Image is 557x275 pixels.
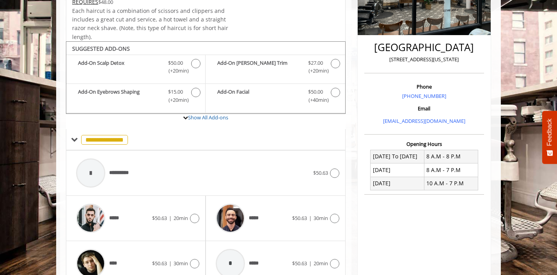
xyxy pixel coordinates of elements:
[152,260,167,267] span: $50.63
[366,106,482,111] h3: Email
[371,150,424,163] td: [DATE] To [DATE]
[304,96,327,104] span: (+40min )
[78,88,160,104] b: Add-On Eyebrows Shaping
[383,117,465,124] a: [EMAIL_ADDRESS][DOMAIN_NAME]
[366,84,482,89] h3: Phone
[209,59,341,77] label: Add-On Beard Trim
[292,215,307,222] span: $50.63
[371,177,424,190] td: [DATE]
[371,163,424,177] td: [DATE]
[168,59,183,67] span: $50.00
[308,59,323,67] span: $27.00
[72,45,130,52] b: SUGGESTED ADD-ONS
[366,55,482,64] p: [STREET_ADDRESS][US_STATE]
[66,41,346,114] div: The Made Man Haircut Add-onS
[314,260,328,267] span: 20min
[366,42,482,53] h2: [GEOGRAPHIC_DATA]
[292,260,307,267] span: $50.63
[70,88,201,106] label: Add-On Eyebrows Shaping
[174,215,188,222] span: 20min
[174,260,188,267] span: 30min
[424,177,478,190] td: 10 A.M - 7 P.M
[70,59,201,77] label: Add-On Scalp Detox
[424,150,478,163] td: 8 A.M - 8 P.M
[72,7,228,41] span: Each haircut is a combination of scissors and clippers and includes a great cut and service, a ho...
[308,88,323,96] span: $50.00
[424,163,478,177] td: 8 A.M - 7 P.M
[313,169,328,176] span: $50.63
[168,88,183,96] span: $15.00
[169,260,172,267] span: |
[304,67,327,75] span: (+20min )
[209,88,341,106] label: Add-On Facial
[364,141,484,147] h3: Opening Hours
[217,88,300,104] b: Add-On Facial
[78,59,160,75] b: Add-On Scalp Detox
[169,215,172,222] span: |
[309,215,312,222] span: |
[217,59,300,75] b: Add-On [PERSON_NAME] Trim
[188,114,228,121] a: Show All Add-ons
[164,67,187,75] span: (+20min )
[402,92,446,99] a: [PHONE_NUMBER]
[164,96,187,104] span: (+20min )
[152,215,167,222] span: $50.63
[309,260,312,267] span: |
[314,215,328,222] span: 30min
[542,111,557,164] button: Feedback - Show survey
[546,119,553,146] span: Feedback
